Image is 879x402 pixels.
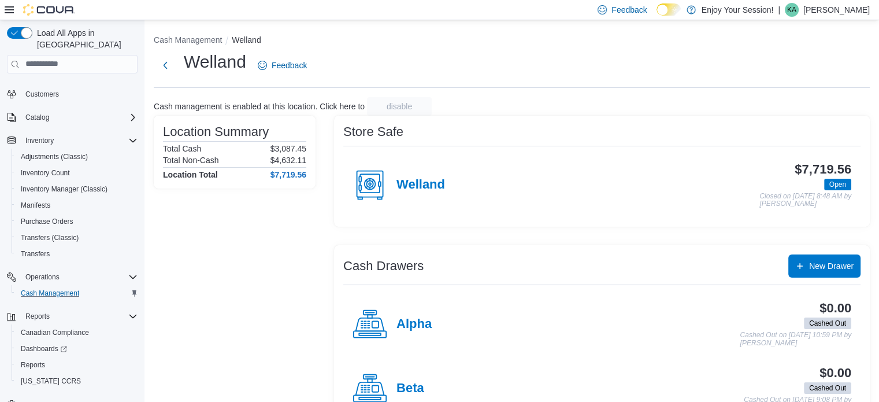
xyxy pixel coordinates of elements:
[819,366,851,380] h3: $0.00
[16,198,55,212] a: Manifests
[12,165,142,181] button: Inventory Count
[12,197,142,213] button: Manifests
[12,181,142,197] button: Inventory Manager (Classic)
[16,231,83,245] a: Transfers (Classic)
[154,34,870,48] nav: An example of EuiBreadcrumbs
[21,87,64,101] a: Customers
[163,144,201,153] h6: Total Cash
[657,3,681,16] input: Dark Mode
[184,50,246,73] h1: Welland
[270,170,306,179] h4: $7,719.56
[16,166,75,180] a: Inventory Count
[396,381,424,396] h4: Beta
[16,326,94,340] a: Canadian Compliance
[367,97,432,116] button: disable
[611,4,647,16] span: Feedback
[2,86,142,102] button: Customers
[272,60,307,71] span: Feedback
[16,358,138,372] span: Reports
[23,4,75,16] img: Cova
[21,328,89,337] span: Canadian Compliance
[16,286,138,300] span: Cash Management
[804,318,851,329] span: Cashed Out
[16,150,92,164] a: Adjustments (Classic)
[16,215,138,228] span: Purchase Orders
[163,170,218,179] h4: Location Total
[829,179,846,190] span: Open
[16,215,78,228] a: Purchase Orders
[253,54,311,77] a: Feedback
[396,317,432,332] h4: Alpha
[16,198,138,212] span: Manifests
[16,358,50,372] a: Reports
[16,286,84,300] a: Cash Management
[16,182,112,196] a: Inventory Manager (Classic)
[154,35,222,45] button: Cash Management
[12,230,142,246] button: Transfers (Classic)
[21,87,138,101] span: Customers
[12,357,142,373] button: Reports
[16,150,138,164] span: Adjustments (Classic)
[809,260,854,272] span: New Drawer
[21,309,138,323] span: Reports
[163,156,219,165] h6: Total Non-Cash
[21,134,138,147] span: Inventory
[16,247,54,261] a: Transfers
[154,54,177,77] button: Next
[788,255,861,278] button: New Drawer
[21,309,54,323] button: Reports
[759,193,851,208] p: Closed on [DATE] 8:48 AM by [PERSON_NAME]
[803,3,870,17] p: [PERSON_NAME]
[12,285,142,301] button: Cash Management
[25,272,60,282] span: Operations
[396,178,445,193] h4: Welland
[804,382,851,394] span: Cashed Out
[343,125,403,139] h3: Store Safe
[819,301,851,315] h3: $0.00
[25,113,49,122] span: Catalog
[270,156,306,165] p: $4,632.11
[25,312,50,321] span: Reports
[2,109,142,126] button: Catalog
[809,383,846,393] span: Cashed Out
[21,201,50,210] span: Manifests
[795,163,851,176] h3: $7,719.56
[12,341,142,357] a: Dashboards
[21,185,107,194] span: Inventory Manager (Classic)
[16,342,138,356] span: Dashboards
[32,27,138,50] span: Load All Apps in [GEOGRAPHIC_DATA]
[21,270,138,284] span: Operations
[270,144,306,153] p: $3,087.45
[12,213,142,230] button: Purchase Orders
[2,269,142,285] button: Operations
[16,374,138,388] span: Washington CCRS
[12,149,142,165] button: Adjustments (Classic)
[21,217,73,226] span: Purchase Orders
[154,102,365,111] p: Cash management is enabled at this location. Click here to
[21,344,67,353] span: Dashboards
[21,233,79,242] span: Transfers (Classic)
[21,360,45,370] span: Reports
[809,318,846,329] span: Cashed Out
[163,125,269,139] h3: Location Summary
[2,308,142,324] button: Reports
[21,110,138,124] span: Catalog
[16,247,138,261] span: Transfers
[21,134,58,147] button: Inventory
[702,3,774,17] p: Enjoy Your Session!
[778,3,780,17] p: |
[16,342,72,356] a: Dashboards
[387,101,412,112] span: disable
[2,132,142,149] button: Inventory
[12,373,142,389] button: [US_STATE] CCRS
[21,377,81,386] span: [US_STATE] CCRS
[16,374,86,388] a: [US_STATE] CCRS
[740,331,851,347] p: Cashed Out on [DATE] 10:59 PM by [PERSON_NAME]
[21,168,70,178] span: Inventory Count
[16,326,138,340] span: Canadian Compliance
[21,152,88,161] span: Adjustments (Classic)
[16,166,138,180] span: Inventory Count
[16,182,138,196] span: Inventory Manager (Classic)
[21,289,79,298] span: Cash Management
[21,270,64,284] button: Operations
